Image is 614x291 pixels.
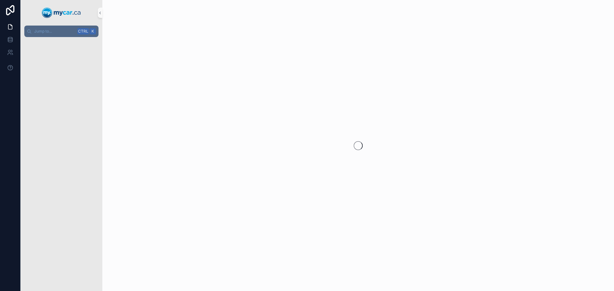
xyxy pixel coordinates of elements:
span: Jump to... [34,29,75,34]
span: Ctrl [77,28,89,34]
img: App logo [42,8,81,18]
span: K [90,29,95,34]
button: Jump to...CtrlK [24,26,98,37]
div: scrollable content [20,37,102,49]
